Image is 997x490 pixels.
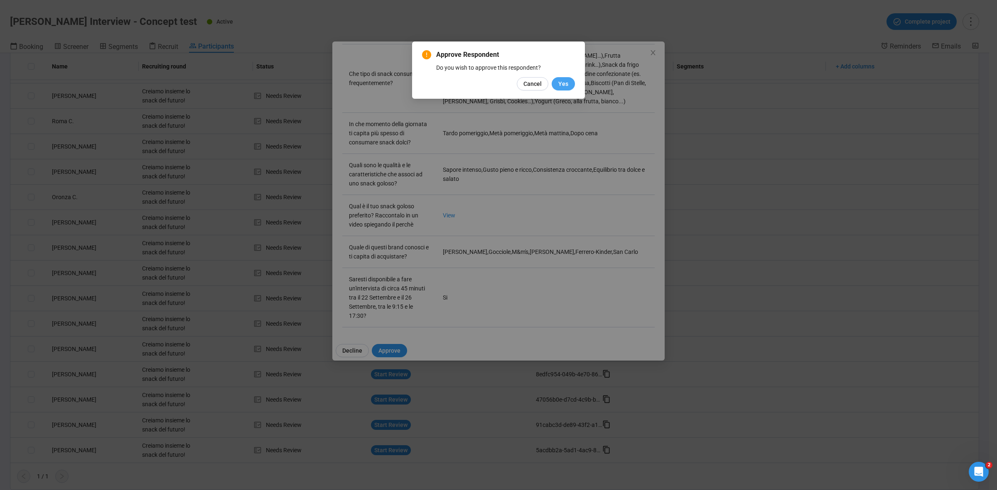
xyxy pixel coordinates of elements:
[986,462,992,468] span: 2
[436,63,575,72] div: Do you wish to approve this respondent?
[552,77,575,90] button: Yes
[422,50,431,59] span: exclamation-circle
[523,79,542,88] span: Cancel
[558,79,568,88] span: Yes
[969,462,989,482] iframe: Intercom live chat
[436,50,575,60] span: Approve Respondent
[517,77,548,90] button: Cancel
